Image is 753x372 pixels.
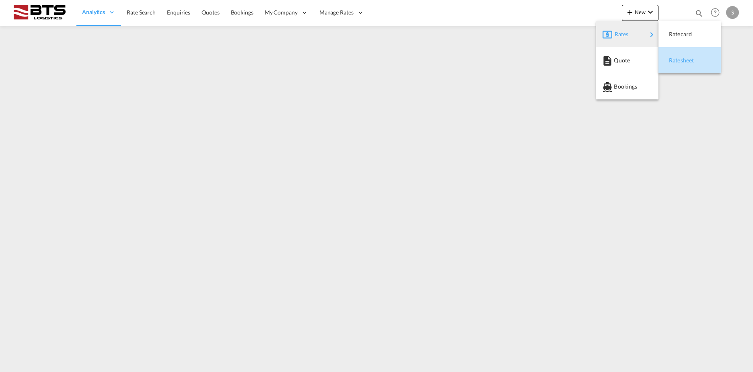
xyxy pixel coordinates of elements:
[614,79,623,95] span: Bookings
[647,30,656,39] md-icon: icon-chevron-right
[614,52,623,68] span: Quote
[665,50,714,70] div: Ratesheet
[669,26,678,42] span: Ratecard
[596,47,658,73] button: Quote
[615,26,624,42] span: Rates
[665,24,714,44] div: Ratecard
[596,73,658,99] button: Bookings
[669,52,678,68] span: Ratesheet
[603,76,652,97] div: Bookings
[603,50,652,70] div: Quote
